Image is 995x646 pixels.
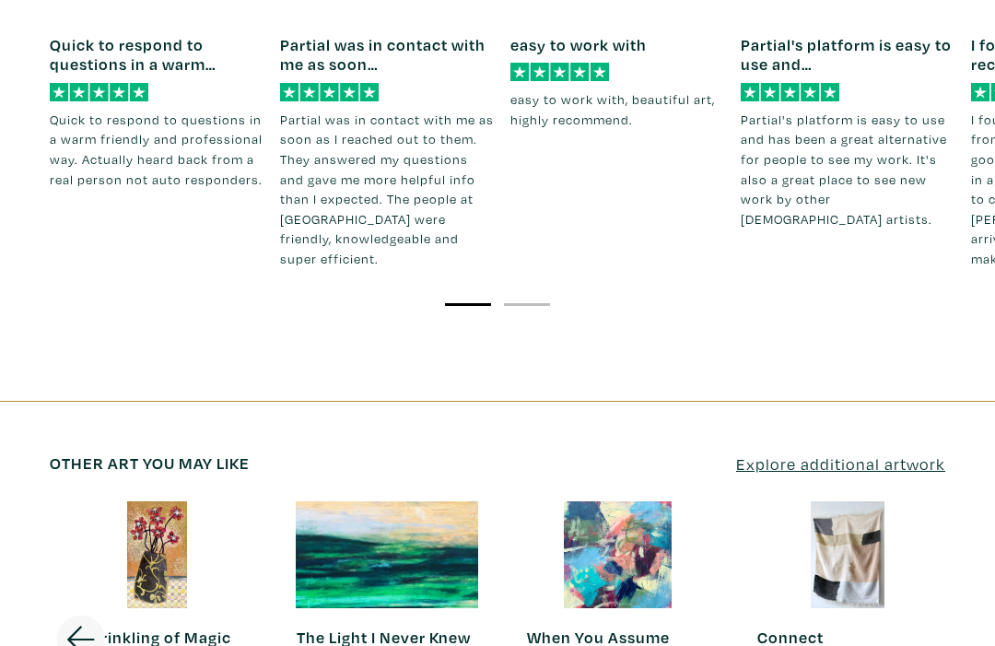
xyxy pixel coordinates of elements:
[280,35,494,75] h6: Partial was in contact with me as soon…
[736,453,945,475] u: Explore additional artwork
[280,110,494,269] p: Partial was in contact with me as soon as I reached out to them. They answered my questions and g...
[736,452,945,476] a: Explore additional artwork
[741,110,954,229] p: Partial's platform is easy to use and has been a great alternative for people to see my work. It'...
[50,83,148,101] img: stars-5.svg
[741,83,839,101] img: stars-5.svg
[445,303,491,306] button: 1 of 2
[510,89,724,129] p: easy to work with, beautiful art, highly recommend.
[280,83,379,101] img: stars-5.svg
[504,303,550,306] button: 2 of 2
[50,35,263,75] h6: Quick to respond to questions in a warm…
[50,453,250,474] h6: Other art you may like
[741,35,954,75] h6: Partial's platform is easy to use and…
[510,35,724,55] h6: easy to work with
[510,63,609,81] img: stars-5.svg
[50,110,263,189] p: Quick to respond to questions in a warm friendly and professional way. Actually heard back from a...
